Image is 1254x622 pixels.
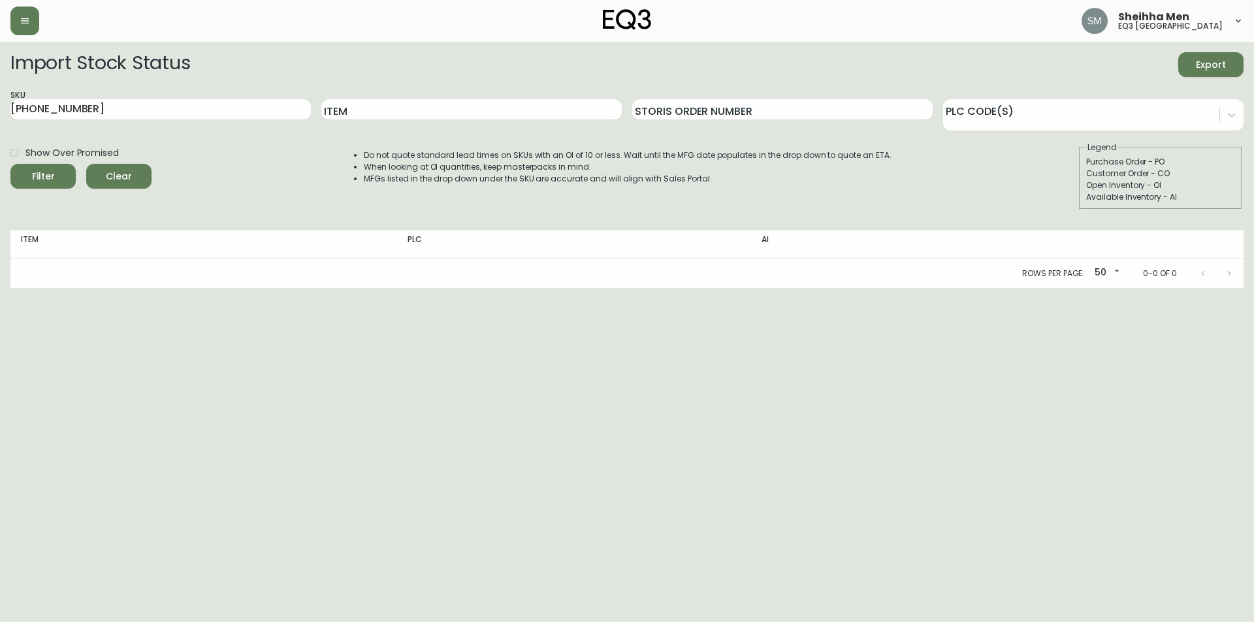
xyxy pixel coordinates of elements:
[1086,156,1235,168] div: Purchase Order - PO
[364,161,892,173] li: When looking at OI quantities, keep masterpacks in mind.
[86,164,152,189] button: Clear
[364,173,892,185] li: MFGs listed in the drop down under the SKU are accurate and will align with Sales Portal.
[397,230,751,259] th: PLC
[10,230,397,259] th: Item
[1082,8,1108,34] img: cfa6f7b0e1fd34ea0d7b164297c1067f
[10,52,190,77] h2: Import Stock Status
[1118,12,1189,22] span: Sheihha Men
[1022,268,1084,279] p: Rows per page:
[25,146,119,160] span: Show Over Promised
[603,9,651,30] img: logo
[1086,142,1118,153] legend: Legend
[1086,179,1235,191] div: Open Inventory - OI
[97,168,141,185] span: Clear
[751,230,1033,259] th: AI
[1178,52,1244,77] button: Export
[10,164,76,189] button: Filter
[364,149,892,161] li: Do not quote standard lead times on SKUs with an OI of 10 or less. Wait until the MFG date popula...
[1089,262,1122,284] div: 50
[1189,57,1233,73] span: Export
[1086,168,1235,179] div: Customer Order - CO
[1118,22,1223,30] h5: eq3 [GEOGRAPHIC_DATA]
[1143,268,1177,279] p: 0-0 of 0
[1086,191,1235,203] div: Available Inventory - AI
